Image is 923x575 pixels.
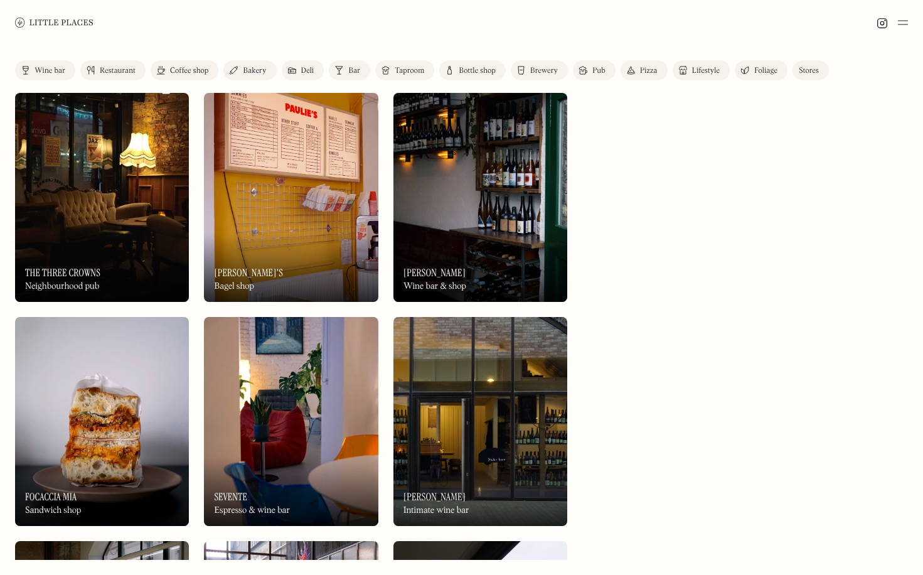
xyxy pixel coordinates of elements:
div: Deli [301,67,314,75]
img: Yuki Bar [393,317,567,526]
div: Bottle shop [459,67,496,75]
img: Sevente [204,317,378,526]
div: Stores [799,67,819,75]
div: Bar [348,67,360,75]
img: Focaccia Mia [15,317,189,526]
div: Lifestyle [692,67,720,75]
div: Pub [592,67,606,75]
a: Coffee shop [151,60,218,80]
a: Pub [573,60,616,80]
a: Bakery [223,60,276,80]
a: Taproom [375,60,434,80]
div: Bagel shop [214,281,253,292]
a: Foliage [735,60,787,80]
img: The Three Crowns [15,93,189,302]
a: SeventeSeventeSeventeEspresso & wine bar [204,317,378,526]
a: Bottle shop [439,60,506,80]
a: BrunoBruno[PERSON_NAME]Wine bar & shop [393,93,567,302]
div: Brewery [530,67,558,75]
a: Wine bar [15,60,75,80]
a: The Three CrownsThe Three CrownsThe Three CrownsNeighbourhood pub [15,93,189,302]
div: Taproom [395,67,424,75]
div: Foliage [754,67,777,75]
div: Neighbourhood pub [25,281,99,292]
div: Espresso & wine bar [214,505,290,516]
div: Wine bar & shop [403,281,466,292]
h3: Sevente [214,491,247,503]
div: Wine bar [35,67,65,75]
a: Paulie'sPaulie's[PERSON_NAME]'sBagel shop [204,93,378,302]
h3: [PERSON_NAME]'s [214,267,283,279]
a: Stores [792,60,829,80]
h3: [PERSON_NAME] [403,491,466,503]
div: Sandwich shop [25,505,81,516]
h3: [PERSON_NAME] [403,267,466,279]
a: Focaccia MiaFocaccia MiaFocaccia MiaSandwich shop [15,317,189,526]
img: Bruno [393,93,567,302]
a: Restaurant [80,60,146,80]
h3: Focaccia Mia [25,491,77,503]
img: Paulie's [204,93,378,302]
h3: The Three Crowns [25,267,100,279]
div: Bakery [243,67,266,75]
div: Restaurant [100,67,136,75]
div: Pizza [640,67,658,75]
a: Lifestyle [673,60,730,80]
a: Deli [282,60,324,80]
a: Bar [329,60,370,80]
a: Pizza [621,60,668,80]
a: Yuki BarYuki Bar[PERSON_NAME]Intimate wine bar [393,317,567,526]
div: Intimate wine bar [403,505,469,516]
a: Brewery [511,60,568,80]
div: Coffee shop [170,67,208,75]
